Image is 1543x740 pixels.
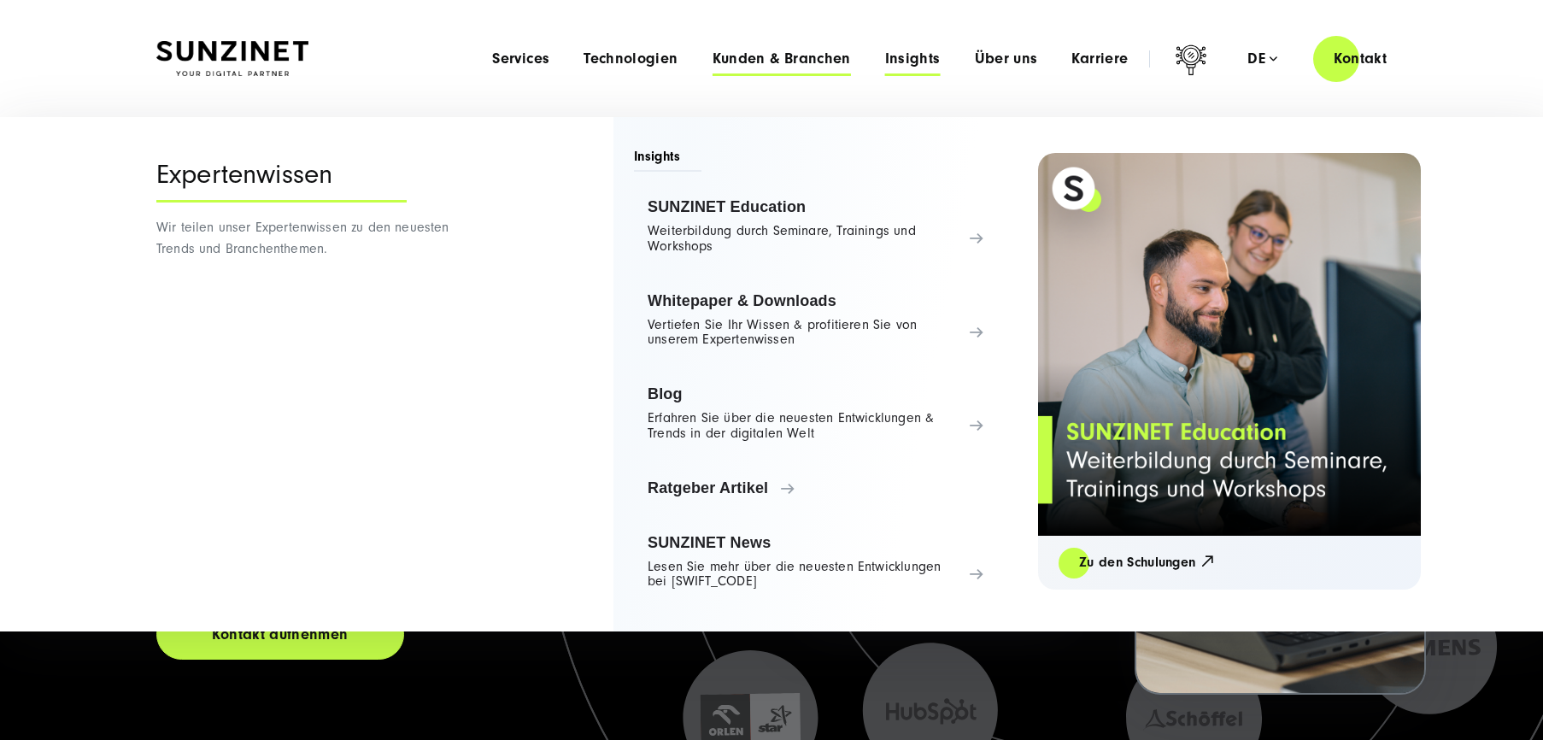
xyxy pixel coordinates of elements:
[634,467,997,508] a: Ratgeber Artikel
[156,41,308,77] img: SUNZINET Full Service Digital Agentur
[648,479,983,496] span: Ratgeber Artikel
[584,50,678,68] a: Technologien
[634,280,997,361] a: Whitepaper & Downloads Vertiefen Sie Ihr Wissen & profitieren Sie von unserem Expertenwissen
[1247,50,1277,68] div: de
[634,147,701,172] span: Insights
[156,117,477,631] div: Wir teilen unser Expertenwissen zu den neuesten Trends und Branchenthemen.
[156,160,407,203] div: Expertenwissen
[1059,553,1235,573] a: Zu den Schulungen 🡥
[713,50,851,68] a: Kunden & Branchen
[634,186,997,267] a: SUNZINET Education Weiterbildung durch Seminare, Trainings und Workshops
[156,609,404,660] a: Kontakt aufnehmen
[1038,153,1421,536] img: Full service Digitalagentur SUNZINET - SUNZINET Education
[1313,34,1407,83] a: Kontakt
[1071,50,1128,68] a: Karriere
[492,50,549,68] a: Services
[885,50,941,68] a: Insights
[634,522,997,602] a: SUNZINET News Lesen Sie mehr über die neuesten Entwicklungen bei [SWIFT_CODE]
[634,373,997,454] a: Blog Erfahren Sie über die neuesten Entwicklungen & Trends in der digitalen Welt
[975,50,1038,68] a: Über uns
